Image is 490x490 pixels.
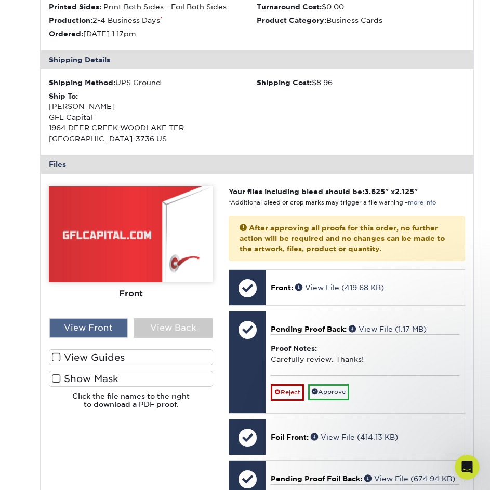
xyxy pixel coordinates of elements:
[271,325,347,333] span: Pending Proof Back:
[49,92,78,100] strong: Ship To:
[395,187,414,196] span: 2.125
[257,15,465,25] li: Business Cards
[134,318,213,338] div: View Back
[257,78,312,87] strong: Shipping Cost:
[49,392,213,417] h6: Click the file names to the right to download a PDF proof.
[257,3,322,11] strong: Turnaround Cost:
[49,15,257,25] li: 2-4 Business Days
[271,433,309,441] span: Foil Front:
[311,433,398,441] a: View File (414.13 KB)
[49,77,257,88] div: UPS Ground
[455,455,480,480] iframe: Intercom live chat
[49,29,257,39] li: [DATE] 1:17pm
[49,318,128,338] div: View Front
[349,325,427,333] a: View File (1.17 MB)
[308,384,349,400] a: Approve
[364,474,455,483] a: View File (674.94 KB)
[3,458,88,486] iframe: Google Customer Reviews
[257,2,465,12] li: $0.00
[49,91,257,144] div: [PERSON_NAME] GFL Capital 1964 DEER CREEK WOODLAKE TER [GEOGRAPHIC_DATA]-3736 US
[49,78,115,87] strong: Shipping Method:
[229,187,418,196] strong: Your files including bleed should be: " x "
[49,371,213,387] label: Show Mask
[271,384,304,401] a: Reject
[49,349,213,365] label: View Guides
[364,187,385,196] span: 3.625
[240,224,445,253] strong: After approving all proofs for this order, no further action will be required and no changes can ...
[257,16,326,24] strong: Product Category:
[257,77,465,88] div: $8.96
[295,283,384,292] a: View File (419.68 KB)
[229,199,436,206] small: *Additional bleed or crop marks may trigger a file warning –
[271,283,293,292] span: Front:
[271,344,317,352] strong: Proof Notes:
[49,30,83,38] strong: Ordered:
[49,282,213,305] div: Front
[271,474,362,483] span: Pending Proof Foil Back:
[41,50,473,69] div: Shipping Details
[41,155,473,173] div: Files
[271,334,459,375] div: Carefully review. Thanks!
[408,199,436,206] a: more info
[49,16,92,24] strong: Production:
[103,3,227,11] span: Print Both Sides - Foil Both Sides
[49,3,101,11] strong: Printed Sides:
